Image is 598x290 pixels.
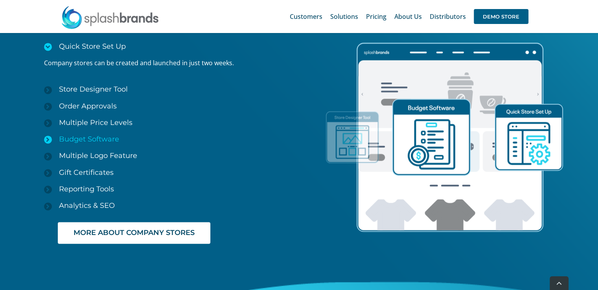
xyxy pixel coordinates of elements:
a: DEMO STORE [474,4,528,29]
p: Company stores can be created and launched in just two weeks. [44,59,299,67]
a: MORE ABOUT COMPANY STORES [58,222,210,244]
span: Solutions [330,13,358,20]
a: Customers [290,4,322,29]
a: Multiple Price Levels [44,114,299,131]
span: Gift Certificates [59,168,114,177]
span: Reporting Tools [59,185,114,193]
a: Quick Store Set Up [44,38,299,55]
span: Pricing [366,13,386,20]
a: Multiple Logo Feature [44,147,299,164]
span: Order Approvals [59,102,117,110]
img: SplashBrands.com Logo [61,6,159,29]
a: Gift Certificates [44,164,299,181]
span: About Us [394,13,422,20]
span: MORE ABOUT COMPANY STORES [74,229,195,237]
span: Multiple Price Levels [59,118,132,127]
a: Reporting Tools [44,181,299,197]
span: Multiple Logo Feature [59,151,137,160]
span: DEMO STORE [474,9,528,24]
span: Store Designer Tool [59,85,128,94]
a: Order Approvals [44,98,299,114]
a: Store Designer Tool [44,81,299,97]
nav: Main Menu Sticky [290,4,528,29]
a: Distributors [430,4,466,29]
span: Analytics & SEO [59,201,115,210]
span: Distributors [430,13,466,20]
a: Analytics & SEO [44,197,299,214]
span: Budget Software [59,135,119,143]
span: Customers [290,13,322,20]
a: Budget Software [44,131,299,147]
span: Quick Store Set Up [59,42,126,51]
a: Pricing [366,4,386,29]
